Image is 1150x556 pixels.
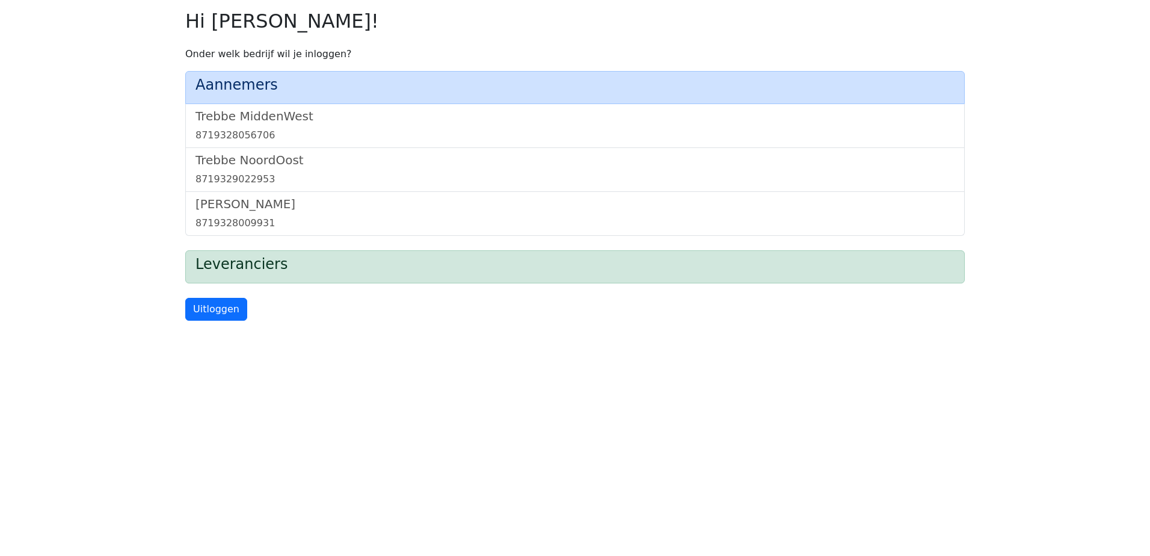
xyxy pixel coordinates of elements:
[195,197,955,211] h5: [PERSON_NAME]
[185,298,247,321] a: Uitloggen
[185,10,965,32] h2: Hi [PERSON_NAME]!
[195,128,955,143] div: 8719328056706
[195,76,955,94] h4: Aannemers
[195,172,955,187] div: 8719329022953
[195,153,955,167] h5: Trebbe NoordOost
[185,47,965,61] p: Onder welk bedrijf wil je inloggen?
[195,216,955,230] div: 8719328009931
[195,153,955,187] a: Trebbe NoordOost8719329022953
[195,256,955,273] h4: Leveranciers
[195,109,955,143] a: Trebbe MiddenWest8719328056706
[195,109,955,123] h5: Trebbe MiddenWest
[195,197,955,230] a: [PERSON_NAME]8719328009931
